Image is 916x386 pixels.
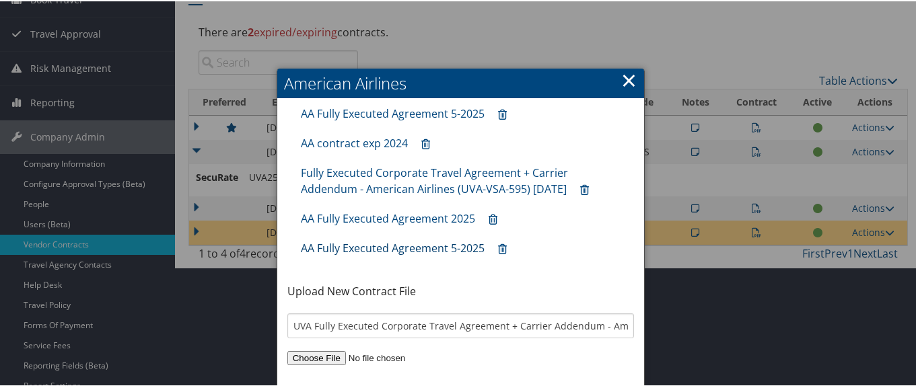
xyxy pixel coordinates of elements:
a: AA Fully Executed Agreement 5-2025 [301,105,485,120]
a: × [621,65,637,92]
a: Remove contract [491,101,514,126]
a: Remove contract [415,130,437,155]
a: Remove contract [491,235,514,260]
input: Enter a Contract Name [287,312,635,337]
a: Fully Executed Corporate Travel Agreement + Carrier Addendum - American Airlines (UVA-VSA-595) [D... [301,164,568,195]
h2: American Airlines [277,67,645,97]
p: Upload New Contract File [287,282,635,299]
a: AA contract exp 2024 [301,134,408,149]
a: Remove contract [573,176,596,201]
a: AA Fully Executed Agreement 2025 [301,210,475,225]
a: Remove contract [482,206,504,231]
a: AA Fully Executed Agreement 5-2025 [301,239,485,254]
